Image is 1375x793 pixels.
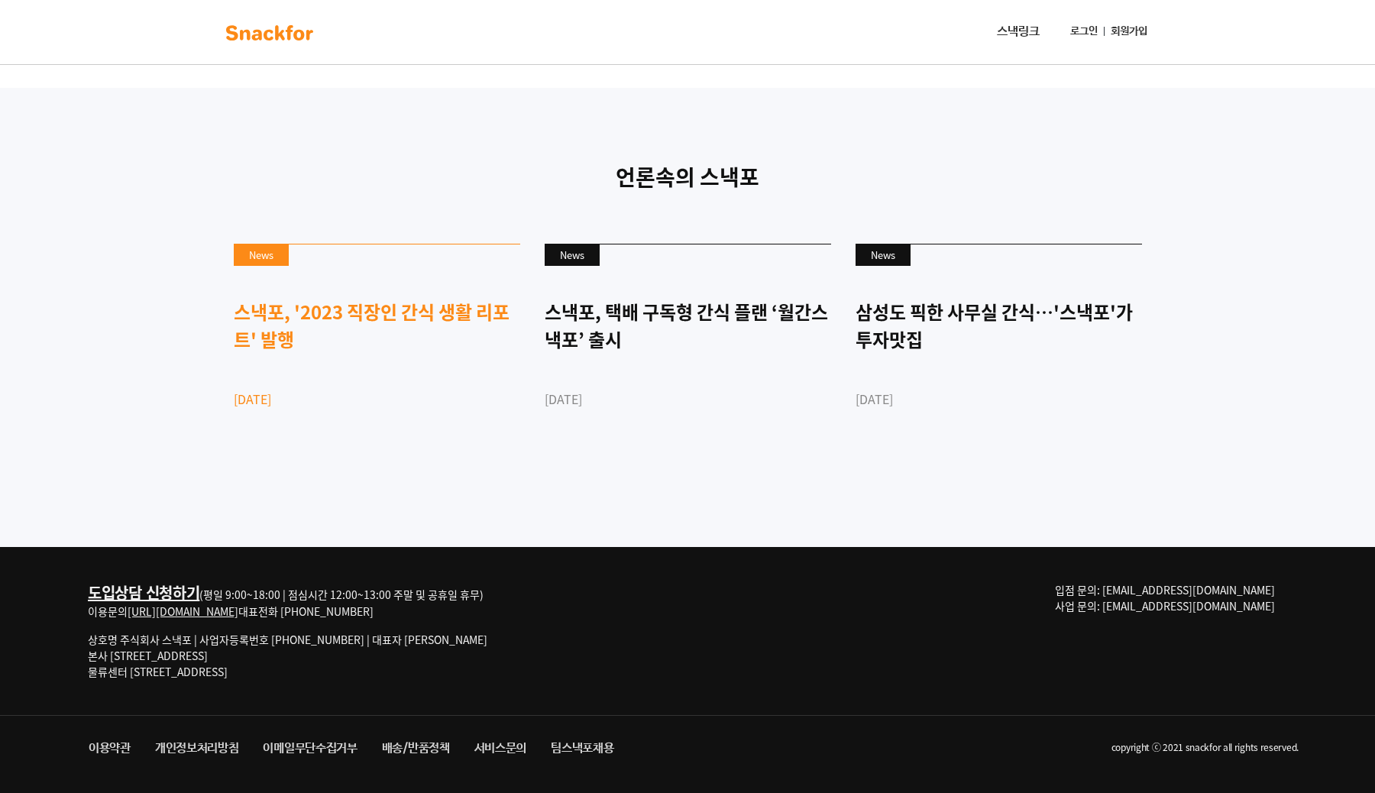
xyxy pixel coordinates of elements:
[128,604,238,619] a: [URL][DOMAIN_NAME]
[856,298,1142,353] div: 삼성도 픽한 사무실 간식…'스낵포'가 투자맛집
[856,244,911,266] div: News
[222,21,318,45] img: background-main-color.svg
[234,390,520,408] div: [DATE]
[222,161,1153,193] p: 언론속의 스낵포
[234,298,520,353] div: 스낵포, '2023 직장인 간식 생활 리포트' 발행
[991,17,1046,47] a: 스낵링크
[88,581,199,604] a: 도입상담 신청하기
[856,244,1142,461] a: News 삼성도 픽한 사무실 간식…'스낵포'가 투자맛집 [DATE]
[234,244,289,266] div: News
[88,632,487,680] p: 상호명 주식회사 스낵포 | 사업자등록번호 [PHONE_NUMBER] | 대표자 [PERSON_NAME] 본사 [STREET_ADDRESS] 물류센터 [STREET_ADDRESS]
[545,298,831,353] div: 스낵포, 택배 구독형 간식 플랜 ‘월간스낵포’ 출시
[545,390,831,408] div: [DATE]
[251,735,369,762] a: 이메일무단수집거부
[539,735,626,762] a: 팀스낵포채용
[370,735,462,762] a: 배송/반품정책
[856,390,1142,408] div: [DATE]
[1055,582,1275,613] span: 입점 문의: [EMAIL_ADDRESS][DOMAIN_NAME] 사업 문의: [EMAIL_ADDRESS][DOMAIN_NAME]
[88,582,487,620] div: (평일 9:00~18:00 | 점심시간 12:00~13:00 주말 및 공휴일 휴무) 이용문의 대표전화 [PHONE_NUMBER]
[76,735,143,762] a: 이용약관
[234,244,520,461] a: News 스낵포, '2023 직장인 간식 생활 리포트' 발행 [DATE]
[462,735,539,762] a: 서비스문의
[545,244,831,461] a: News 스낵포, 택배 구독형 간식 플랜 ‘월간스낵포’ 출시 [DATE]
[1105,18,1153,46] a: 회원가입
[1064,18,1104,46] a: 로그인
[143,735,251,762] a: 개인정보처리방침
[545,244,600,266] div: News
[626,735,1299,762] li: copyright ⓒ 2021 snackfor all rights reserved.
